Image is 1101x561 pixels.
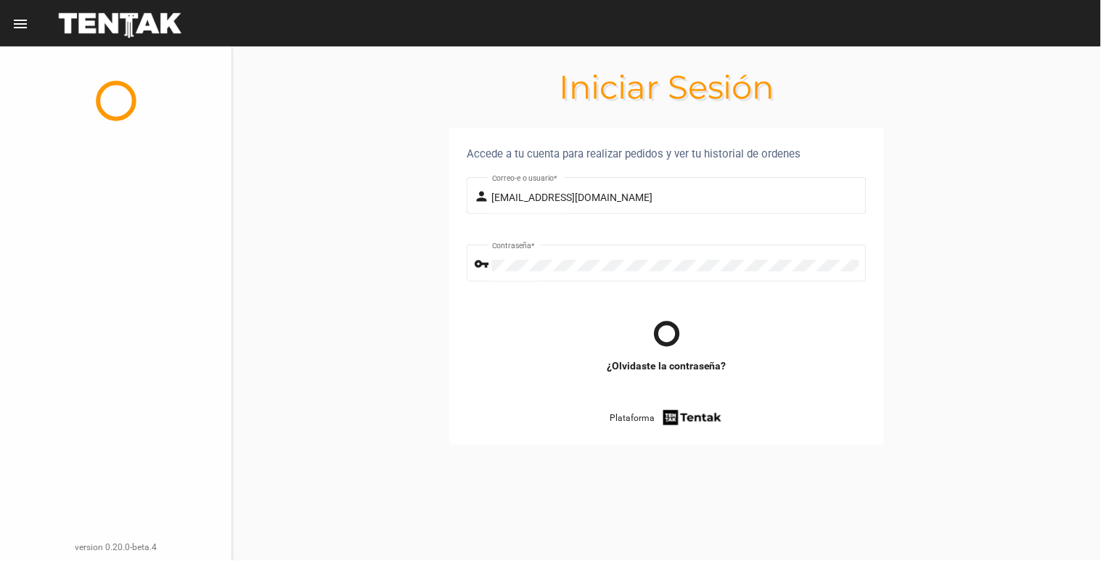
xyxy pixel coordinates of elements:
mat-icon: vpn_key [475,255,492,273]
a: Plataforma [610,408,724,427]
span: Plataforma [610,411,655,425]
h1: Iniciar Sesión [232,75,1101,99]
div: version 0.20.0-beta.4 [12,540,220,554]
a: ¿Olvidaste la contraseña? [607,359,727,373]
img: tentak-firm.png [661,408,724,427]
div: Accede a tu cuenta para realizar pedidos y ver tu historial de ordenes [467,145,867,163]
mat-icon: menu [12,15,29,33]
mat-icon: person [475,188,492,205]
